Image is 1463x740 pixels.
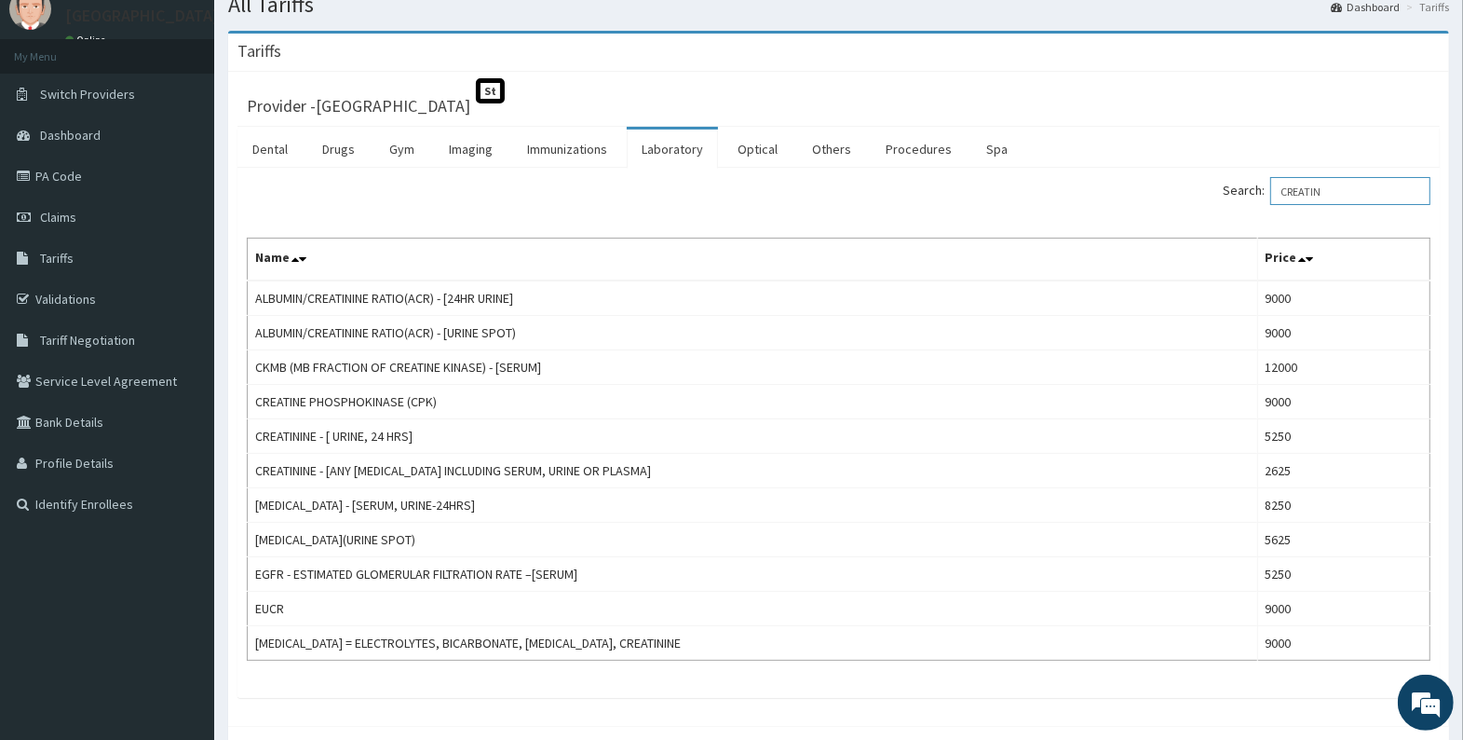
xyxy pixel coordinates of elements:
span: Tariff Negotiation [40,332,135,349]
label: Search: [1223,177,1430,205]
td: 5250 [1257,557,1429,592]
td: ALBUMIN/CREATININE RATIO(ACR) - [URINE SPOT) [248,316,1258,350]
span: St [476,78,505,103]
span: Dashboard [40,127,101,144]
a: Dental [237,130,303,169]
td: EUCR [248,592,1258,626]
td: EGFR - ESTIMATED GLOMERULAR FILTRATION RATE –[SERUM] [248,557,1258,592]
td: CREATININE - [ANY [MEDICAL_DATA] INCLUDING SERUM, URINE OR PLASMA] [248,454,1258,488]
input: Search: [1270,177,1430,205]
td: CREATININE - [ URINE, 24 HRS] [248,419,1258,454]
p: [GEOGRAPHIC_DATA] [65,7,219,24]
td: 9000 [1257,281,1429,316]
td: 9000 [1257,316,1429,350]
a: Drugs [307,130,370,169]
td: 9000 [1257,385,1429,419]
td: CREATINE PHOSPHOKINASE (CPK) [248,385,1258,419]
th: Price [1257,239,1429,281]
a: Others [797,130,866,169]
td: 12000 [1257,350,1429,385]
td: CKMB (MB FRACTION OF CREATINE KINASE) - [SERUM] [248,350,1258,385]
td: [MEDICAL_DATA] = ELECTROLYTES, BICARBONATE, [MEDICAL_DATA], CREATININE [248,626,1258,661]
a: Procedures [871,130,967,169]
span: Claims [40,209,76,226]
span: Tariffs [40,250,74,267]
div: Minimize live chat window [305,9,350,54]
h3: Tariffs [237,43,281,60]
td: 8250 [1257,488,1429,523]
th: Name [248,239,1258,281]
h3: Provider - [GEOGRAPHIC_DATA] [247,98,470,115]
a: Laboratory [627,130,718,169]
a: Online [65,34,110,47]
a: Imaging [434,130,508,169]
img: d_794563401_company_1708531726252_794563401 [34,93,75,140]
td: 9000 [1257,592,1429,626]
td: 2625 [1257,454,1429,488]
span: We're online! [108,235,257,423]
td: ALBUMIN/CREATININE RATIO(ACR) - [24HR URINE] [248,281,1258,316]
a: Immunizations [512,130,622,169]
td: 9000 [1257,626,1429,661]
td: 5625 [1257,523,1429,557]
a: Gym [374,130,429,169]
td: [MEDICAL_DATA] - [SERUM, URINE-24HRS] [248,488,1258,523]
textarea: Type your message and hit 'Enter' [9,509,355,574]
td: [MEDICAL_DATA](URINE SPOT) [248,523,1258,557]
div: Chat with us now [97,104,313,129]
a: Optical [723,130,792,169]
td: 5250 [1257,419,1429,454]
a: Spa [971,130,1023,169]
span: Switch Providers [40,86,135,103]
